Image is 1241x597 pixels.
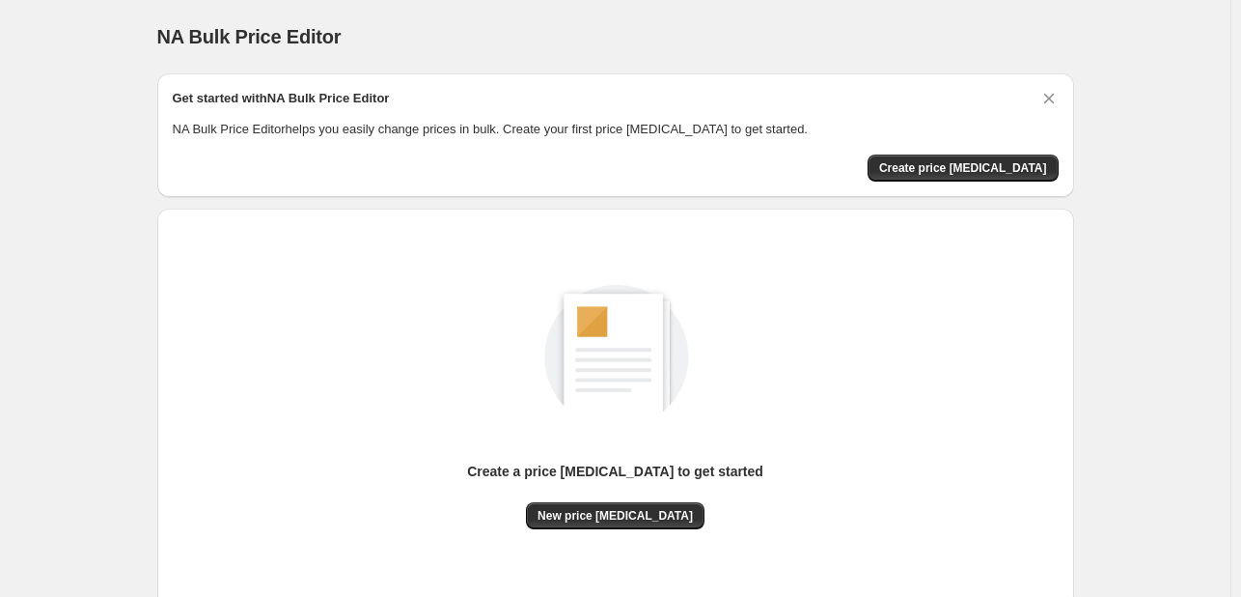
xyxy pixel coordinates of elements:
[879,160,1047,176] span: Create price [MEDICAL_DATA]
[157,26,342,47] span: NA Bulk Price Editor
[1039,89,1059,108] button: Dismiss card
[868,155,1059,182] button: Create price change job
[538,508,693,524] span: New price [MEDICAL_DATA]
[526,502,704,529] button: New price [MEDICAL_DATA]
[173,89,390,108] h2: Get started with NA Bulk Price Editor
[467,462,763,481] p: Create a price [MEDICAL_DATA] to get started
[173,120,1059,139] p: NA Bulk Price Editor helps you easily change prices in bulk. Create your first price [MEDICAL_DAT...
